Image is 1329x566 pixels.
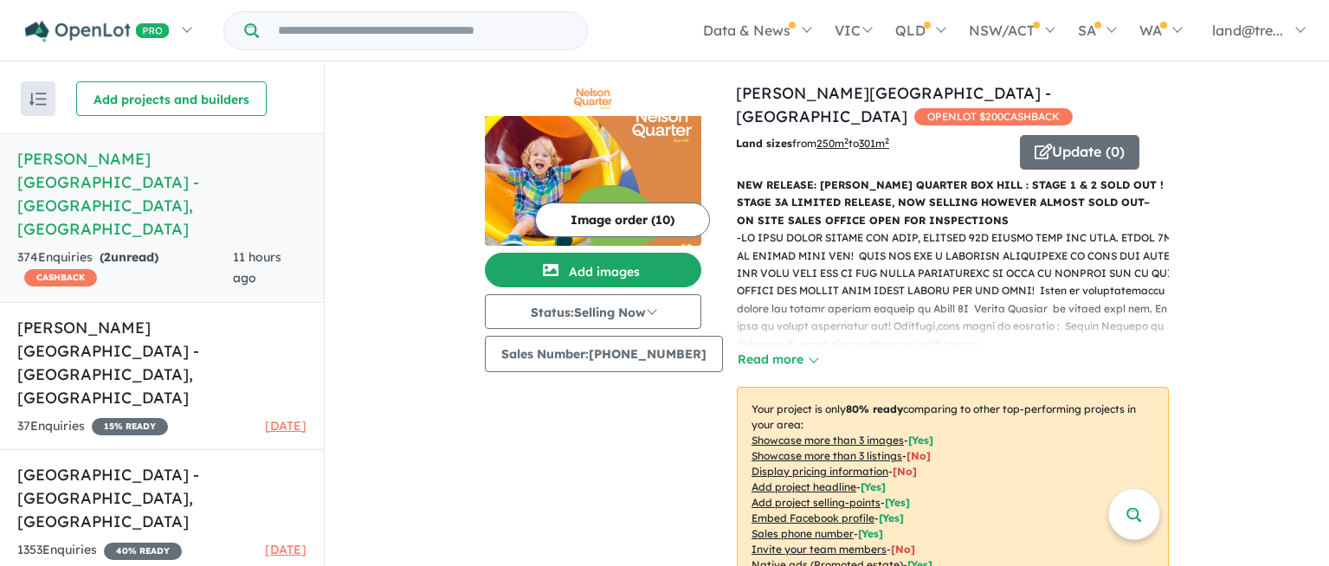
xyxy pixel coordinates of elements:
[233,249,281,286] span: 11 hours ago
[908,434,933,447] span: [ Yes ]
[893,465,917,478] span: [ No ]
[879,511,904,524] span: [ Yes ]
[736,135,1007,152] p: from
[485,81,701,246] a: Nelson Quarter Estate - Box Hill LogoNelson Quarter Estate - Box Hill
[752,496,881,509] u: Add project selling-points
[17,540,182,561] div: 1353 Enquir ies
[24,269,97,286] span: CASHBACK
[906,449,931,462] span: [ No ]
[858,527,883,540] span: [ Yes ]
[535,203,710,237] button: Image order (10)
[17,416,168,437] div: 37 Enquir ies
[485,336,723,372] button: Sales Number:[PHONE_NUMBER]
[914,108,1073,125] span: OPENLOT $ 200 CASHBACK
[76,81,267,116] button: Add projects and builders
[17,147,306,241] h5: [PERSON_NAME][GEOGRAPHIC_DATA] - [GEOGRAPHIC_DATA] , [GEOGRAPHIC_DATA]
[485,116,701,246] img: Nelson Quarter Estate - Box Hill
[104,543,182,560] span: 40 % READY
[17,248,233,289] div: 374 Enquir ies
[752,511,874,524] u: Embed Facebook profile
[736,137,792,150] b: Land sizes
[752,527,854,540] u: Sales phone number
[262,12,584,49] input: Try estate name, suburb, builder or developer
[1020,135,1139,170] button: Update (0)
[885,136,889,145] sup: 2
[737,229,1183,530] p: - LO IPSU DOLOR SITAME CON ADIP, ELITSED 92D EIUSMO TEMP INC UTLA. ETDOL 7M AL ENIMAD MINI VEN! Q...
[492,88,694,109] img: Nelson Quarter Estate - Box Hill Logo
[844,136,848,145] sup: 2
[485,253,701,287] button: Add images
[752,465,888,478] u: Display pricing information
[736,83,1051,126] a: [PERSON_NAME][GEOGRAPHIC_DATA] - [GEOGRAPHIC_DATA]
[752,543,887,556] u: Invite your team members
[1212,22,1283,39] span: land@tre...
[846,402,903,415] b: 80 % ready
[848,137,889,150] span: to
[891,543,915,556] span: [ No ]
[861,480,886,493] span: [ Yes ]
[25,21,170,42] img: Openlot PRO Logo White
[737,350,818,370] button: Read more
[752,449,902,462] u: Showcase more than 3 listings
[737,177,1169,229] p: NEW RELEASE: [PERSON_NAME] QUARTER BOX HILL : STAGE 1 & 2 SOLD OUT ! STAGE 3A LIMITED RELEASE, NO...
[265,542,306,557] span: [DATE]
[100,249,158,265] strong: ( unread)
[752,480,856,493] u: Add project headline
[104,249,111,265] span: 2
[485,294,701,329] button: Status:Selling Now
[885,496,910,509] span: [ Yes ]
[816,137,848,150] u: 250 m
[17,316,306,409] h5: [PERSON_NAME] [GEOGRAPHIC_DATA] - [GEOGRAPHIC_DATA] , [GEOGRAPHIC_DATA]
[859,137,889,150] u: 301 m
[29,93,47,106] img: sort.svg
[752,434,904,447] u: Showcase more than 3 images
[265,418,306,434] span: [DATE]
[92,418,168,435] span: 15 % READY
[17,463,306,533] h5: [GEOGRAPHIC_DATA] - [GEOGRAPHIC_DATA] , [GEOGRAPHIC_DATA]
